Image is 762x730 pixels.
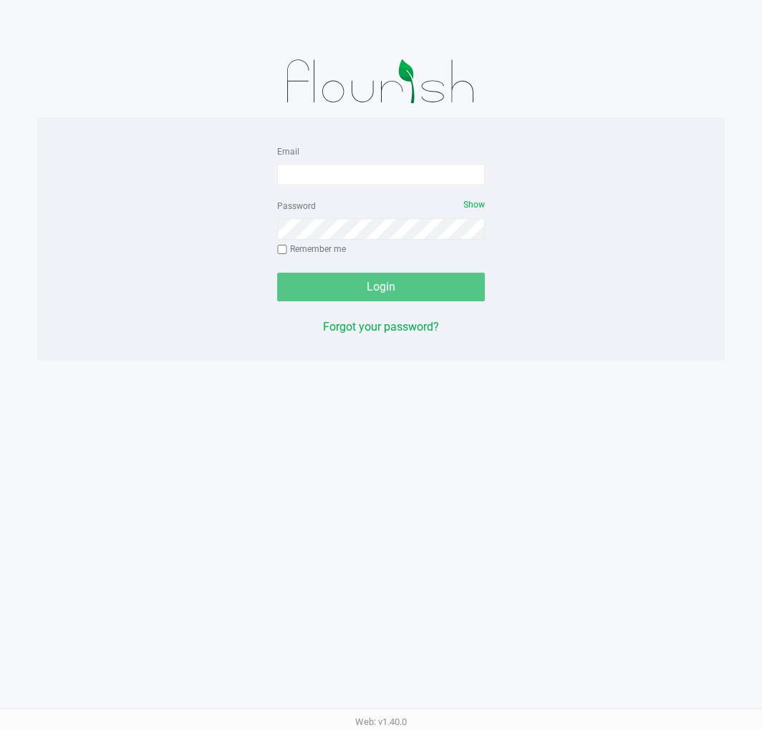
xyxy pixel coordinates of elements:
[277,243,346,255] label: Remember me
[355,716,407,727] span: Web: v1.40.0
[323,318,439,336] button: Forgot your password?
[277,200,316,213] label: Password
[463,200,485,210] span: Show
[277,145,299,158] label: Email
[277,245,287,255] input: Remember me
